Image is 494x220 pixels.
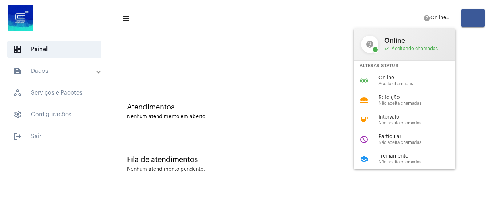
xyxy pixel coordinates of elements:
mat-icon: do_not_disturb [360,135,368,144]
span: Online [378,75,461,81]
span: Não aceita chamadas [378,160,461,165]
div: Alterar Status [354,61,455,71]
mat-icon: call_received [384,46,390,51]
mat-icon: online_prediction [360,76,368,85]
span: Aceitando chamadas [384,46,448,51]
span: Intervalo [378,115,461,120]
span: Não aceita chamadas [378,121,461,125]
span: Aceita chamadas [378,82,461,86]
span: Não aceita chamadas [378,101,461,106]
span: Refeição [378,95,461,100]
span: Particular [378,134,461,140]
span: Online [384,37,448,44]
span: Não aceita chamadas [378,140,461,145]
mat-icon: lunch_dining [360,96,368,105]
mat-icon: coffee [360,116,368,124]
mat-icon: school [360,155,368,163]
mat-icon: help [361,36,378,53]
span: Treinamento [378,154,461,159]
